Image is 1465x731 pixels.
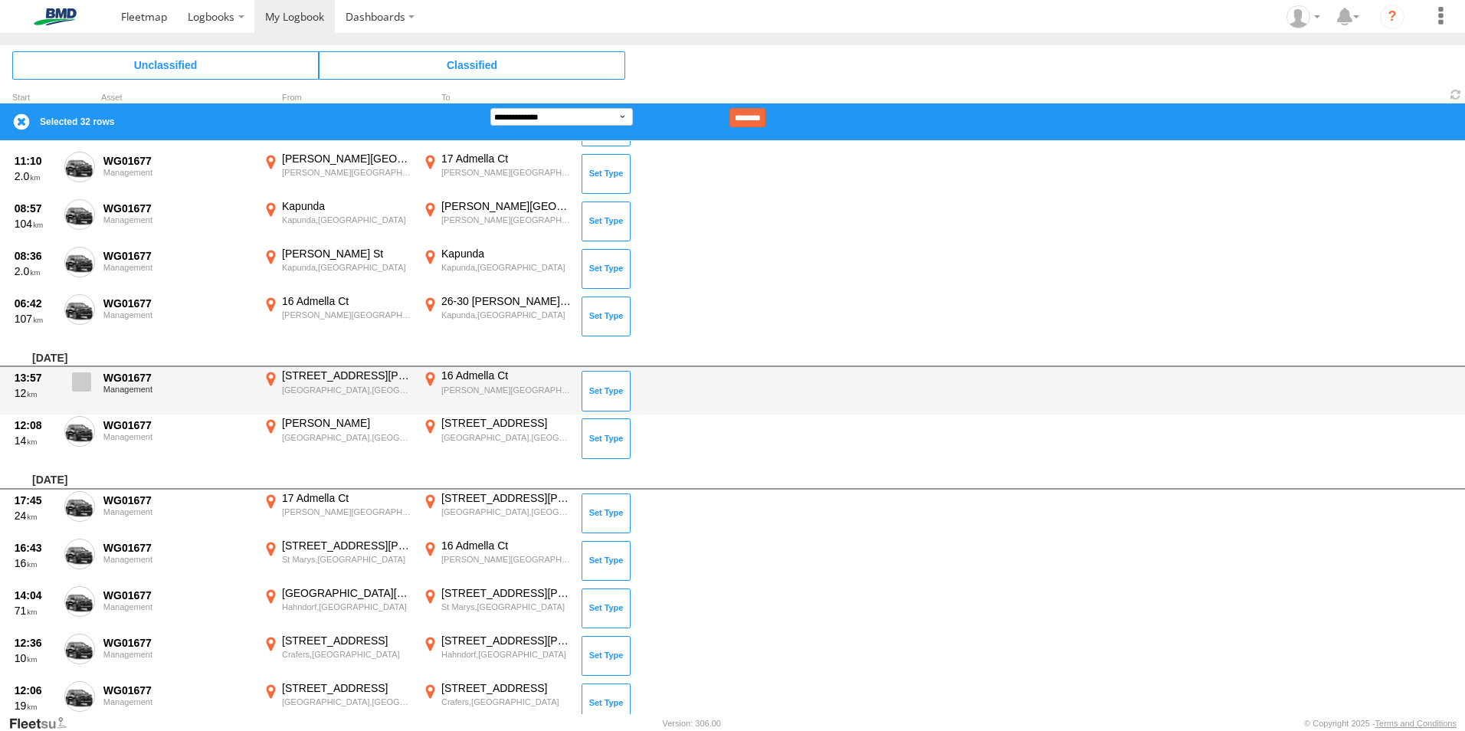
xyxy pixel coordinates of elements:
div: St Marys,[GEOGRAPHIC_DATA] [441,602,571,612]
div: Hahndorf,[GEOGRAPHIC_DATA] [441,649,571,660]
label: Click to View Event Location [261,294,414,339]
div: Kapunda [441,247,571,261]
div: [STREET_ADDRESS][PERSON_NAME] [441,491,571,505]
div: [PERSON_NAME][GEOGRAPHIC_DATA],[GEOGRAPHIC_DATA] [441,554,571,565]
div: 16 Admella Ct [282,294,411,308]
div: 26-30 [PERSON_NAME] St [441,294,571,308]
div: Chris Hannah [1281,5,1326,28]
div: [STREET_ADDRESS] [441,416,571,430]
button: Click to Set [582,249,631,289]
label: Click to View Event Location [420,539,573,583]
div: [GEOGRAPHIC_DATA],[GEOGRAPHIC_DATA] [441,506,571,517]
div: 17 Admella Ct [441,152,571,166]
div: [GEOGRAPHIC_DATA],[GEOGRAPHIC_DATA] [282,385,411,395]
div: Management [103,168,252,177]
button: Click to Set [582,297,631,336]
div: [STREET_ADDRESS][PERSON_NAME] [441,586,571,600]
div: Management [103,385,252,394]
img: bmd-logo.svg [15,8,95,25]
div: Crafers,[GEOGRAPHIC_DATA] [441,697,571,707]
div: [GEOGRAPHIC_DATA],[GEOGRAPHIC_DATA] [282,432,411,443]
div: From [261,94,414,102]
div: 12:08 [15,418,56,432]
div: [GEOGRAPHIC_DATA][PERSON_NAME] [282,586,411,600]
div: 2.0 [15,264,56,278]
div: Management [103,310,252,320]
div: Management [103,555,252,564]
label: Click to View Event Location [261,634,414,678]
div: [STREET_ADDRESS][PERSON_NAME] [441,634,571,647]
button: Click to Set [582,202,631,241]
label: Click to View Event Location [420,199,573,244]
div: WG01677 [103,202,252,215]
div: WG01677 [103,249,252,263]
div: WG01677 [103,636,252,650]
div: 17:45 [15,493,56,507]
div: [PERSON_NAME][GEOGRAPHIC_DATA] [282,152,411,166]
button: Click to Set [582,683,631,723]
label: Click to View Event Location [261,491,414,536]
div: Version: 306.00 [663,719,721,728]
button: Click to Set [582,636,631,676]
label: Click to View Event Location [261,369,414,413]
div: 107 [15,312,56,326]
div: WG01677 [103,371,252,385]
div: [PERSON_NAME][GEOGRAPHIC_DATA] [441,199,571,213]
div: [PERSON_NAME][GEOGRAPHIC_DATA],[GEOGRAPHIC_DATA] [441,167,571,178]
label: Click to View Event Location [420,586,573,631]
div: 11:10 [15,154,56,168]
div: 16 Admella Ct [441,369,571,382]
div: Management [103,507,252,516]
label: Click to View Event Location [420,491,573,536]
div: Management [103,432,252,441]
label: Click to View Event Location [420,294,573,339]
div: [STREET_ADDRESS][PERSON_NAME] [282,369,411,382]
div: 06:42 [15,297,56,310]
div: Kapunda,[GEOGRAPHIC_DATA] [282,215,411,225]
label: Click to View Event Location [420,416,573,461]
div: Crafers,[GEOGRAPHIC_DATA] [282,649,411,660]
div: St Marys,[GEOGRAPHIC_DATA] [282,554,411,565]
div: Management [103,215,252,225]
label: Click to View Event Location [420,681,573,726]
a: Visit our Website [8,716,79,731]
div: [PERSON_NAME][GEOGRAPHIC_DATA],[GEOGRAPHIC_DATA] [441,385,571,395]
label: Click to View Event Location [261,152,414,196]
div: [PERSON_NAME][GEOGRAPHIC_DATA],[GEOGRAPHIC_DATA] [282,310,411,320]
div: Kapunda,[GEOGRAPHIC_DATA] [282,262,411,273]
div: 71 [15,604,56,618]
div: 16 [15,556,56,570]
div: 17 Admella Ct [282,491,411,505]
div: [STREET_ADDRESS] [282,634,411,647]
div: [PERSON_NAME] St [282,247,411,261]
div: 2.0 [15,169,56,183]
div: 12:06 [15,683,56,697]
div: [PERSON_NAME] [282,416,411,430]
label: Click to View Event Location [261,416,414,461]
div: 14 [15,434,56,447]
div: Management [103,697,252,706]
div: 08:57 [15,202,56,215]
div: WG01677 [103,154,252,168]
button: Click to Set [582,541,631,581]
a: Terms and Conditions [1375,719,1457,728]
button: Click to Set [582,418,631,458]
label: Click to View Event Location [420,152,573,196]
div: 19 [15,699,56,713]
label: Click to View Event Location [261,539,414,583]
div: Kapunda,[GEOGRAPHIC_DATA] [441,310,571,320]
div: © Copyright 2025 - [1304,719,1457,728]
div: Click to Sort [12,94,58,102]
div: [STREET_ADDRESS] [282,681,411,695]
div: [STREET_ADDRESS] [441,681,571,695]
span: Click to view Unclassified Trips [12,51,319,79]
label: Click to View Event Location [420,369,573,413]
div: 104 [15,217,56,231]
div: [GEOGRAPHIC_DATA],[GEOGRAPHIC_DATA] [282,697,411,707]
div: To [420,94,573,102]
div: Kapunda [282,199,411,213]
div: 12:36 [15,636,56,650]
div: 12 [15,386,56,400]
div: 10 [15,651,56,665]
span: Click to view Classified Trips [319,51,625,79]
